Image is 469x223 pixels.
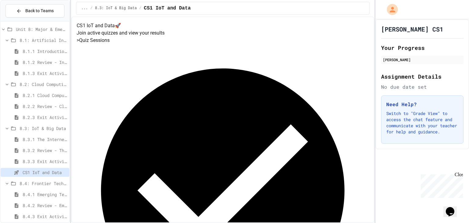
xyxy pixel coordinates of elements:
[95,6,137,11] span: 8.3: IoT & Big Data
[383,57,462,62] div: [PERSON_NAME]
[81,6,88,11] span: ...
[418,172,463,198] iframe: chat widget
[2,2,42,39] div: Chat with us now!Close
[380,2,399,17] div: My Account
[23,202,67,209] span: 8.4.2 Review - Emerging Technologies: Shaping Our Digital Future
[381,83,464,91] div: No due date set
[20,37,67,43] span: 8.1: Artificial Intelligence Basics
[144,5,191,12] span: CS1 IoT and Data
[25,8,54,14] span: Back to Teams
[20,81,67,87] span: 8.2: Cloud Computing
[23,114,67,121] span: 8.2.3 Exit Activity - Cloud Service Detective
[20,125,67,132] span: 8.3: IoT & Big Data
[386,110,458,135] p: Switch to "Grade View" to access the chat feature and communicate with your teacher for help and ...
[23,213,67,220] span: 8.4.3 Exit Activity - Future Tech Challenge
[77,22,369,29] h4: CS1 IoT and Data 🚀
[23,169,67,176] span: CS1 IoT and Data
[23,191,67,198] span: 8.4.1 Emerging Technologies: Shaping Our Digital Future
[139,6,141,11] span: /
[16,26,67,32] span: Unit 8: Major & Emerging Technologies
[23,158,67,165] span: 8.3.3 Exit Activity - IoT Data Detective Challenge
[77,37,369,44] h5: > Quiz Sessions
[381,25,443,33] h1: [PERSON_NAME] CS1
[23,136,67,143] span: 8.3.1 The Internet of Things and Big Data: Our Connected Digital World
[23,92,67,98] span: 8.2.1 Cloud Computing: Transforming the Digital World
[23,70,67,76] span: 8.1.3 Exit Activity - AI Detective
[386,101,458,108] h3: Need Help?
[90,6,93,11] span: /
[5,4,64,17] button: Back to Teams
[23,147,67,154] span: 8.3.2 Review - The Internet of Things and Big Data
[23,103,67,110] span: 8.2.2 Review - Cloud Computing
[20,180,67,187] span: 8.4: Frontier Tech Spotlight
[381,43,464,52] h2: Your Progress
[443,199,463,217] iframe: chat widget
[77,29,369,37] p: Join active quizzes and view your results
[23,48,67,54] span: 8.1.1 Introduction to Artificial Intelligence
[381,72,464,81] h2: Assignment Details
[23,59,67,65] span: 8.1.2 Review - Introduction to Artificial Intelligence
